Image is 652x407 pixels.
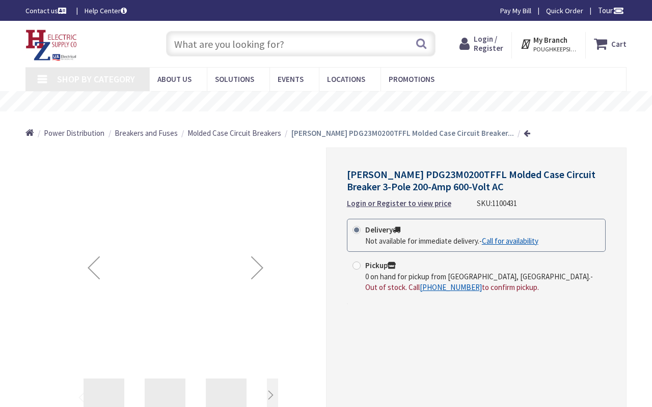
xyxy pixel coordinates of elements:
a: Contact us [25,6,68,16]
span: Tour [598,6,624,15]
img: HZ Electric Supply [25,30,77,61]
a: Login / Register [459,35,503,53]
span: About Us [157,74,192,84]
span: Shop By Category [57,73,135,85]
span: 0 on hand for pickup from [GEOGRAPHIC_DATA], [GEOGRAPHIC_DATA]. [365,272,590,281]
div: - [365,236,538,246]
span: Login / Register [474,34,503,53]
a: Power Distribution [44,128,104,138]
span: Not available for immediate delivery. [365,236,479,246]
span: Molded Case Circuit Breakers [187,128,281,138]
input: What are you looking for? [166,31,436,56]
rs-layer: Free Same Day Pickup at 8 Locations [244,96,425,107]
a: Cart [594,35,627,53]
a: Molded Case Circuit Breakers [187,128,281,138]
div: Next [237,165,278,369]
span: Power Distribution [44,128,104,138]
div: SKU: [477,198,517,209]
span: Locations [327,74,365,84]
div: My Branch POUGHKEEPSIE, [GEOGRAPHIC_DATA] [520,35,577,53]
span: POUGHKEEPSIE, [GEOGRAPHIC_DATA] [533,45,577,53]
span: Solutions [215,74,254,84]
a: Help Center [85,6,127,16]
span: [PERSON_NAME] PDG23M0200TFFL Molded Case Circuit Breaker 3-Pole 200-Amp 600-Volt AC [347,168,595,193]
span: Out of stock. Call to confirm pickup. [365,282,539,292]
a: Pay My Bill [500,6,531,16]
a: Login or Register to view price [347,198,451,209]
a: Breakers and Fuses [115,128,178,138]
a: Call for availability [482,236,538,246]
a: [PHONE_NUMBER] [420,282,482,293]
span: Events [278,74,304,84]
strong: My Branch [533,35,567,45]
div: Previous [73,165,114,369]
strong: [PERSON_NAME] PDG23M0200TFFL Molded Case Circuit Breaker... [291,128,514,138]
strong: Pickup [365,260,396,270]
span: Breakers and Fuses [115,128,178,138]
div: - [365,271,600,293]
strong: Delivery [365,225,400,235]
span: Promotions [389,74,434,84]
span: 1100431 [492,198,517,208]
strong: Cart [611,35,627,53]
strong: Login or Register to view price [347,198,451,208]
a: Quick Order [546,6,583,16]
